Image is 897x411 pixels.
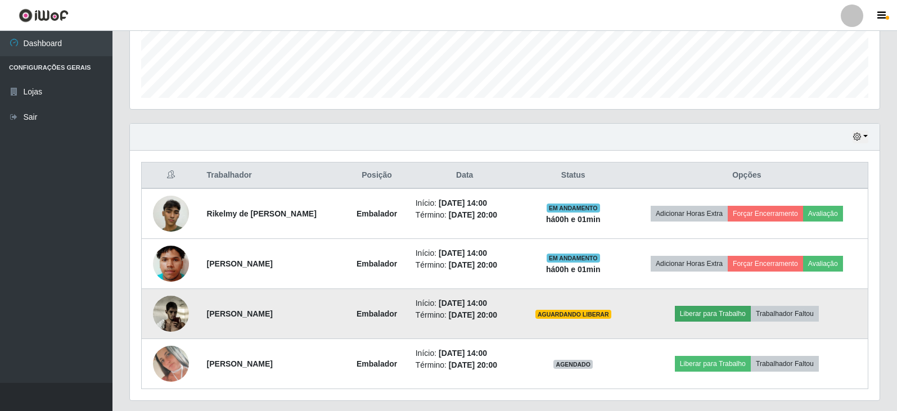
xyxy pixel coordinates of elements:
[409,162,521,189] th: Data
[207,259,273,268] strong: [PERSON_NAME]
[153,232,189,296] img: 1752537473064.jpeg
[439,198,487,207] time: [DATE] 14:00
[416,197,514,209] li: Início:
[357,359,397,368] strong: Embalador
[449,360,497,369] time: [DATE] 20:00
[521,162,626,189] th: Status
[357,259,397,268] strong: Embalador
[439,299,487,308] time: [DATE] 14:00
[728,206,803,222] button: Forçar Encerramento
[449,260,497,269] time: [DATE] 20:00
[547,254,600,263] span: EM ANDAMENTO
[728,256,803,272] button: Forçar Encerramento
[416,347,514,359] li: Início:
[153,346,189,382] img: 1754606528213.jpeg
[207,309,273,318] strong: [PERSON_NAME]
[357,209,397,218] strong: Embalador
[449,210,497,219] time: [DATE] 20:00
[153,189,189,237] img: 1752535876066.jpeg
[19,8,69,22] img: CoreUI Logo
[546,215,601,224] strong: há 00 h e 01 min
[345,162,408,189] th: Posição
[546,265,601,274] strong: há 00 h e 01 min
[535,310,611,319] span: AGUARDANDO LIBERAR
[751,306,819,322] button: Trabalhador Faltou
[416,297,514,309] li: Início:
[416,309,514,321] li: Término:
[626,162,868,189] th: Opções
[553,360,593,369] span: AGENDADO
[357,309,397,318] strong: Embalador
[803,206,843,222] button: Avaliação
[416,247,514,259] li: Início:
[439,349,487,358] time: [DATE] 14:00
[651,206,728,222] button: Adicionar Horas Extra
[675,356,751,372] button: Liberar para Trabalho
[675,306,751,322] button: Liberar para Trabalho
[803,256,843,272] button: Avaliação
[439,249,487,258] time: [DATE] 14:00
[153,286,189,342] img: 1752542805092.jpeg
[207,209,317,218] strong: Rikelmy de [PERSON_NAME]
[416,259,514,271] li: Término:
[751,356,819,372] button: Trabalhador Faltou
[200,162,345,189] th: Trabalhador
[207,359,273,368] strong: [PERSON_NAME]
[416,209,514,221] li: Término:
[547,204,600,213] span: EM ANDAMENTO
[449,310,497,319] time: [DATE] 20:00
[651,256,728,272] button: Adicionar Horas Extra
[416,359,514,371] li: Término:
